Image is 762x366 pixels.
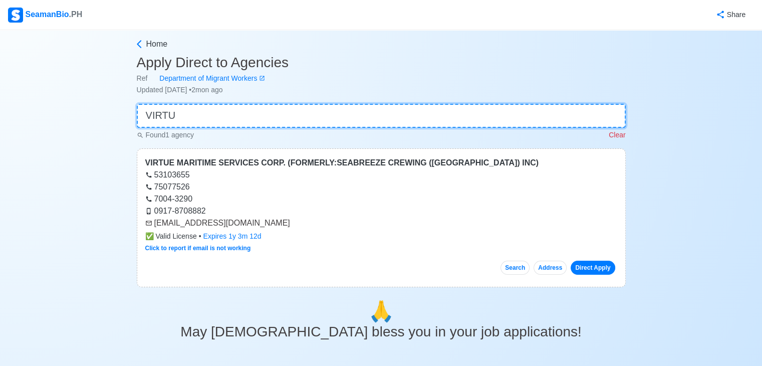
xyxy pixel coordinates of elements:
[146,38,168,50] span: Home
[137,323,626,340] h3: May [DEMOGRAPHIC_DATA] bless you in your job applications!
[137,104,626,128] input: 👉 Quick Search
[147,73,259,84] div: Department of Migrant Workers
[137,86,223,94] span: Updated [DATE] • 2mon ago
[137,54,626,71] h3: Apply Direct to Agencies
[145,157,617,169] div: VIRTUE MARITIME SERVICES CORP. (FORMERLY:SEABREEZE CREWING ([GEOGRAPHIC_DATA]) INC)
[145,231,617,242] div: •
[369,300,394,322] span: pray
[609,130,625,140] p: Clear
[145,195,193,203] a: 7004-3290
[571,261,615,275] a: Direct Apply
[69,10,83,19] span: .PH
[145,207,206,215] a: 0917-8708882
[145,217,617,229] div: [EMAIL_ADDRESS][DOMAIN_NAME]
[145,231,197,242] span: Valid License
[145,182,190,191] a: 75077526
[147,73,265,84] a: Department of Migrant Workers
[8,8,82,23] div: SeamanBio
[137,130,194,140] p: Found 1 agency
[8,8,23,23] img: Logo
[534,261,567,275] button: Address
[145,245,251,252] a: Click to report if email is not working
[145,232,154,240] span: check
[145,170,190,179] a: 53103655
[203,231,262,242] div: Expires 1y 3m 12d
[137,73,626,84] div: Ref
[500,261,530,275] button: Search
[706,5,754,25] button: Share
[134,38,626,50] a: Home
